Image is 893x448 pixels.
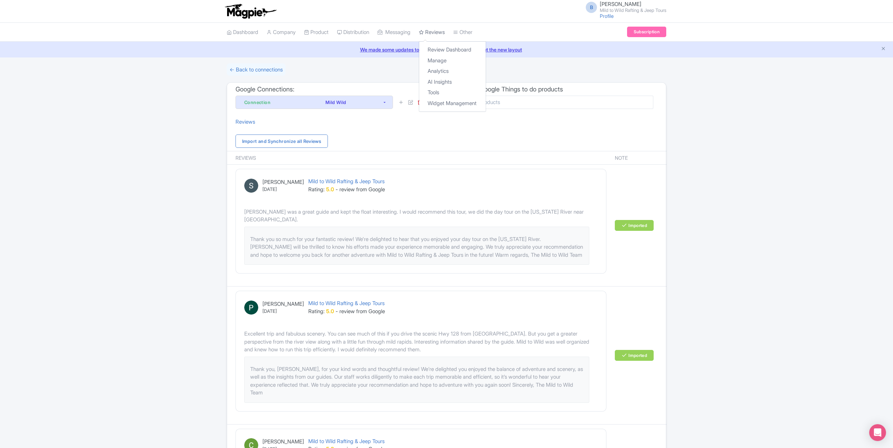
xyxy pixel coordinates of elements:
button: Close announcement [881,45,886,53]
div: Thank you, [PERSON_NAME], for your kind words and thoughtful review! We’re delighted you enjoyed ... [250,365,583,397]
span: Mild to Wild Rafting & Jeep Tours [308,300,385,306]
a: Dashboard [227,23,258,42]
span: - review from Google [336,186,385,193]
a: Subscription [627,27,666,37]
a: We made some updates to the platform. Read more about the new layout [4,46,889,53]
a: [PERSON_NAME] [262,179,304,185]
a: Import and Synchronize all Reviews [235,135,328,148]
div: Open Intercom Messenger [869,424,886,441]
a: Tools [419,87,486,98]
span: Mild to Wild Rafting & Jeep Tours [308,178,385,185]
a: Widget Management [419,98,486,109]
a: Profile [600,13,614,19]
h3: Google Connections: [235,85,434,93]
strong: 5.0 [326,186,334,193]
small: [DATE] [262,186,304,193]
a: [PERSON_NAME] [262,301,304,307]
div: Excellent trip and fabulous scenery. You can see much of this if you drive the scenic Hwy 128 fro... [244,330,598,354]
a: Analytics [419,66,486,77]
h3: Link to Google Things to do products [459,85,649,93]
a: ← Back to connections [227,63,286,76]
div: Thank you so much for your fantastic review! We're delighted to hear that you enjoyed your day to... [250,235,583,259]
a: Review Dashboard [419,44,486,55]
strong: 5.0 [326,308,334,315]
a: Other [453,23,472,42]
th: Note [611,151,667,165]
th: Reviews [227,151,611,165]
img: logo-ab69f6fb50320c5b225c76a69d11143b.png [223,4,277,19]
a: AI Insights [419,77,486,88]
span: - review from Google [336,308,385,315]
small: Mild to Wild Rafting & Jeep Tours [600,8,666,13]
a: Reviews [419,23,445,42]
a: [PERSON_NAME] [262,438,304,445]
small: [DATE] [262,308,304,315]
div: Mild Wild [289,98,382,106]
span: B [586,2,597,13]
span: Rating: [308,308,325,315]
a: Product [304,23,329,42]
a: Company [267,23,296,42]
div: Connection [244,98,285,106]
a: Distribution [337,23,369,42]
span: Mild to Wild Rafting & Jeep Tours [308,438,385,444]
a: Reviews [235,112,255,132]
span: [PERSON_NAME] [600,1,641,7]
span: Rating: [308,186,325,193]
button: Connection Mild Wild [235,96,393,109]
div: [PERSON_NAME] was a great guide and kept the float interesting. I would recommend this tour, we d... [244,208,598,224]
a: B [PERSON_NAME] Mild to Wild Rafting & Jeep Tours [582,1,666,13]
a: Messaging [378,23,410,42]
a: Manage [419,55,486,66]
